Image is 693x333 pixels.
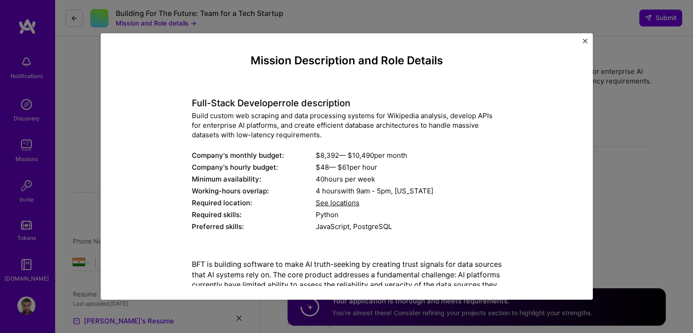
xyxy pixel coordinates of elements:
[192,174,316,184] div: Minimum availability:
[192,259,502,300] p: BFT is building software to make AI truth-seeking by creating trust signals for data sources that...
[192,210,316,219] div: Required skills:
[192,222,316,231] div: Preferred skills:
[192,198,316,208] div: Required location:
[316,151,502,160] div: $ 8,392 — $ 10,490 per month
[192,151,316,160] div: Company's monthly budget:
[316,174,502,184] div: 40 hours per week
[316,198,359,207] span: See locations
[354,187,395,195] span: 9am - 5pm ,
[316,222,502,231] div: JavaScript, PostgreSQL
[316,186,502,196] div: 4 hours with [US_STATE]
[192,162,316,172] div: Company's hourly budget:
[192,98,502,109] h4: Full-Stack Developer role description
[583,39,587,48] button: Close
[192,111,502,140] div: Build custom web scraping and data processing systems for Wikipedia analysis, develop APIs for en...
[192,54,502,68] h4: Mission Description and Role Details
[192,186,316,196] div: Working-hours overlap:
[316,162,502,172] div: $ 48 — $ 61 per hour
[316,210,502,219] div: Python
